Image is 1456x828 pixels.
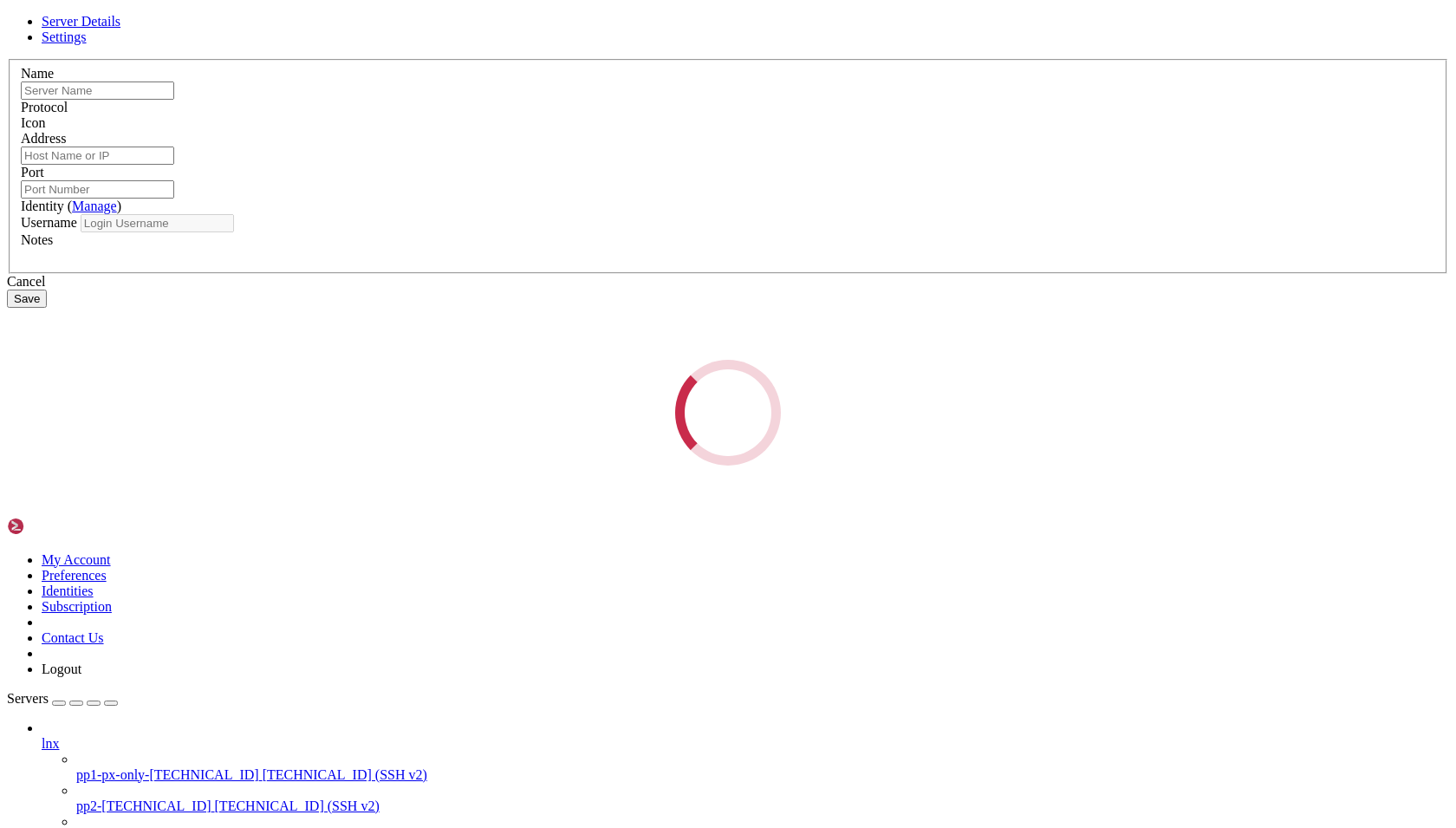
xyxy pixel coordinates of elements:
label: Protocol [21,100,68,114]
label: Identity [21,199,121,213]
a: lnx [42,736,1449,752]
span: ( ) [68,199,121,213]
a: Settings [42,29,87,44]
a: Contact Us [42,630,104,645]
a: Identities [42,584,94,598]
div: Cancel [7,274,1449,290]
label: Port [21,165,44,179]
span: [TECHNICAL_ID] (SSH v2) [263,767,427,782]
span: lnx [42,736,59,751]
a: Servers [7,691,118,706]
a: pp2-[TECHNICAL_ID] [TECHNICAL_ID] (SSH v2) [76,799,1449,814]
input: Server Name [21,81,174,100]
li: pp2-[TECHNICAL_ID] [TECHNICAL_ID] (SSH v2) [76,783,1449,814]
input: Port Number [21,180,174,199]
img: Shellngn [7,518,107,535]
span: [TECHNICAL_ID] (SSH v2) [215,799,380,813]
li: pp1-px-only-[TECHNICAL_ID] [TECHNICAL_ID] (SSH v2) [76,752,1449,783]
span: pp1-px-only-[TECHNICAL_ID] [76,767,259,782]
a: Manage [72,199,117,213]
div: Loading... [660,343,797,481]
span: pp2-[TECHNICAL_ID] [76,799,211,813]
label: Notes [21,232,53,247]
label: Username [21,215,77,230]
label: Icon [21,115,45,130]
a: Logout [42,662,81,676]
a: Preferences [42,568,107,583]
input: Login Username [81,214,234,232]
a: My Account [42,552,111,567]
span: Servers [7,691,49,706]
a: Server Details [42,14,120,29]
label: Address [21,131,66,146]
input: Host Name or IP [21,147,174,165]
a: pp1-px-only-[TECHNICAL_ID] [TECHNICAL_ID] (SSH v2) [76,767,1449,783]
label: Name [21,66,54,81]
a: Subscription [42,599,112,614]
button: Save [7,290,47,308]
